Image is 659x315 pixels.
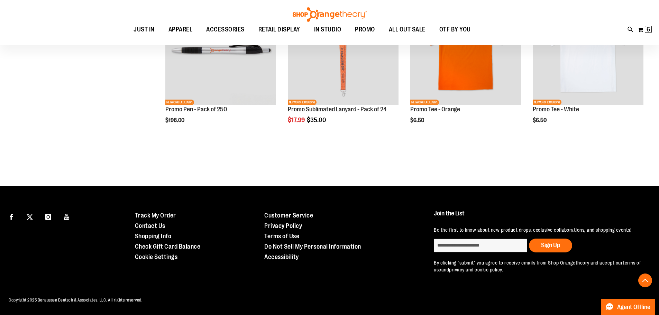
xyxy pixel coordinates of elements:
span: IN STUDIO [314,22,341,37]
span: Sign Up [541,242,560,249]
span: Copyright 2025 Bensussen Deutsch & Associates, LLC. All rights reserved. [9,298,143,303]
a: Track My Order [135,212,176,219]
span: ACCESSORIES [206,22,245,37]
a: Promo Sublimated Lanyard - Pack of 24 [288,106,387,113]
span: PROMO [355,22,375,37]
h4: Join the List [434,210,643,223]
span: NETWORK EXCLUSIVE [288,100,317,105]
button: Sign Up [529,239,572,252]
a: Visit our Youtube page [61,210,73,222]
a: privacy and cookie policy. [449,267,503,272]
p: By clicking "submit" you agree to receive emails from Shop Orangetheory and accept our and [434,259,643,273]
span: $6.50 [410,117,425,123]
a: Visit our X page [24,210,36,222]
span: ALL OUT SALE [389,22,425,37]
img: Twitter [27,214,33,220]
span: APPAREL [168,22,193,37]
a: Promo Tee - White [533,106,579,113]
span: NETWORK EXCLUSIVE [533,100,561,105]
a: Do Not Sell My Personal Information [264,243,361,250]
span: $35.00 [307,117,327,123]
input: enter email [434,239,527,252]
a: Accessibility [264,253,299,260]
button: Back To Top [638,274,652,287]
a: terms of use [434,260,641,272]
a: Customer Service [264,212,313,219]
a: Contact Us [135,222,165,229]
img: Shop Orangetheory [292,7,368,22]
span: Agent Offline [617,304,650,311]
span: 6 [647,26,650,33]
span: $6.50 [533,117,548,123]
a: Check Gift Card Balance [135,243,201,250]
a: Shopping Info [135,233,172,240]
a: Visit our Instagram page [42,210,54,222]
span: $198.00 [165,117,185,123]
span: OTF BY YOU [439,22,471,37]
span: $17.99 [288,117,306,123]
a: Terms of Use [264,233,299,240]
a: Privacy Policy [264,222,302,229]
span: NETWORK EXCLUSIVE [165,100,194,105]
a: Promo Tee - Orange [410,106,460,113]
button: Agent Offline [601,299,655,315]
a: Visit our Facebook page [5,210,17,222]
span: JUST IN [134,22,155,37]
a: Promo Pen - Pack of 250 [165,106,227,113]
span: RETAIL DISPLAY [258,22,300,37]
p: Be the first to know about new product drops, exclusive collaborations, and shopping events! [434,226,643,233]
a: Cookie Settings [135,253,178,260]
span: NETWORK EXCLUSIVE [410,100,439,105]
